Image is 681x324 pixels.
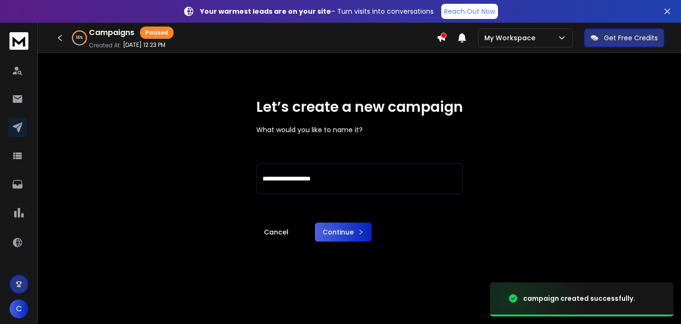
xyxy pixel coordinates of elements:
[76,35,83,41] p: 66 %
[441,4,498,19] a: Reach Out Now
[584,28,664,47] button: Get Free Credits
[123,41,166,49] p: [DATE] 12:23 PM
[140,27,174,39] div: Paused
[89,42,121,49] p: Created At:
[9,299,28,318] button: C
[444,7,495,16] p: Reach Out Now
[256,125,463,135] p: What would you like to name it?
[9,32,28,50] img: logo
[200,7,331,16] strong: Your warmest leads are on your site
[523,294,635,303] div: campaign created successfully.
[604,33,658,43] p: Get Free Credits
[484,33,539,43] p: My Workspace
[315,223,372,242] button: Continue
[89,27,134,38] h1: Campaigns
[256,223,296,242] a: Cancel
[200,7,434,16] p: – Turn visits into conversations
[256,99,463,116] h1: Let’s create a new campaign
